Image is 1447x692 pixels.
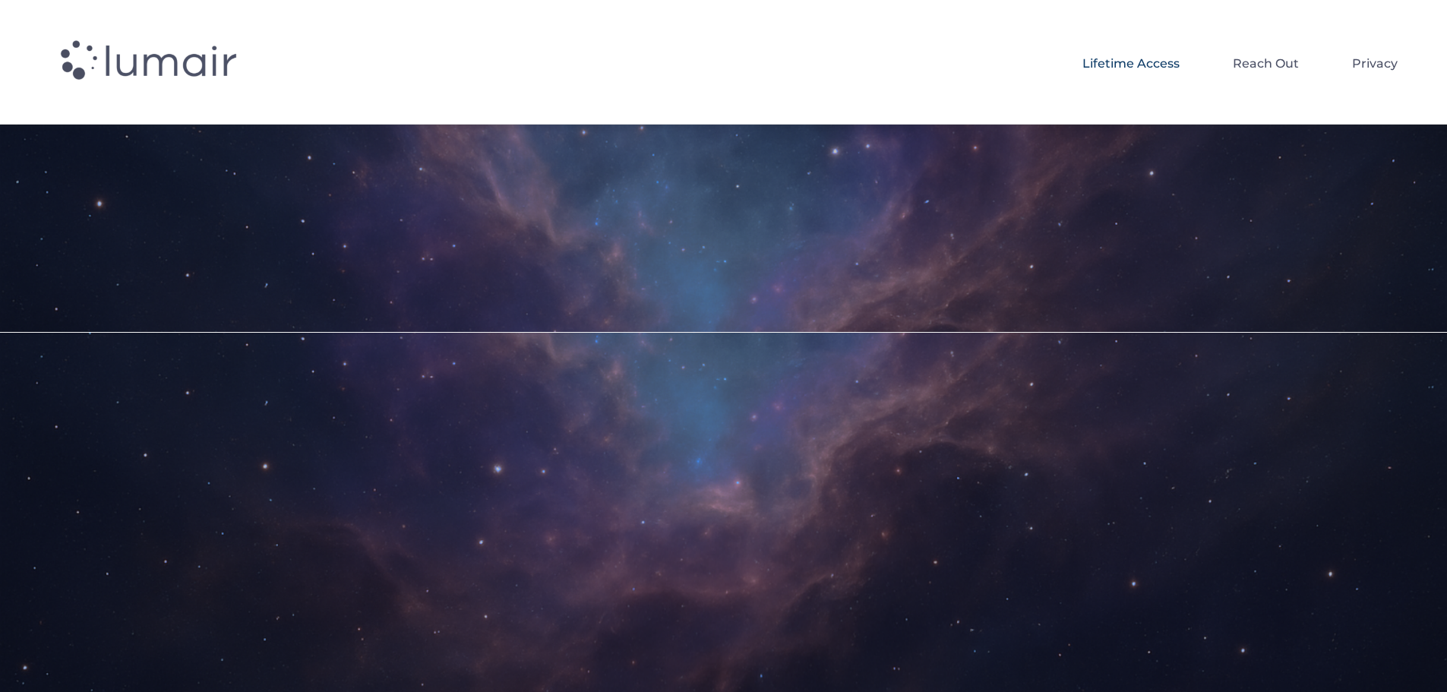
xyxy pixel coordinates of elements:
a: Lifetime Access [1082,38,1180,87]
span: Reach Out [1233,51,1299,77]
a: Privacy [1352,38,1398,87]
span: Lifetime Access [1082,51,1180,77]
span: Privacy [1352,51,1398,77]
nav: Menu [387,38,1398,87]
a: Reach Out [1233,38,1299,87]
